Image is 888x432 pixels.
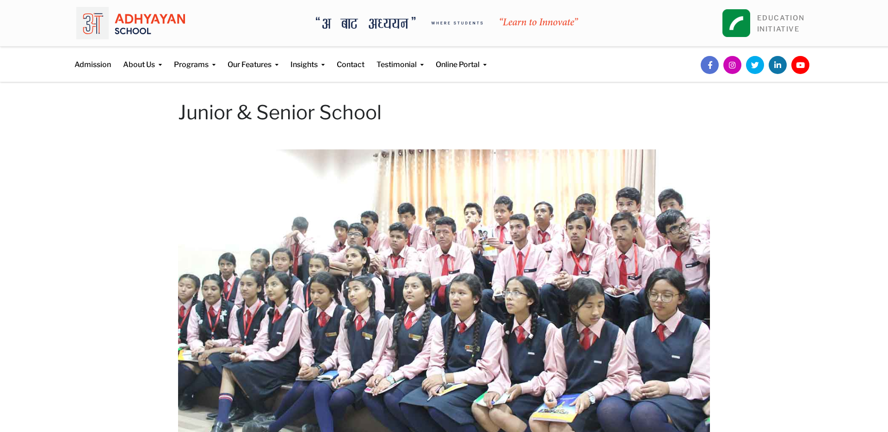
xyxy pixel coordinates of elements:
[376,47,424,70] a: Testimonial
[178,101,710,124] h1: Junior & Senior School
[290,47,325,70] a: Insights
[757,14,805,33] a: EDUCATIONINITIATIVE
[174,47,216,70] a: Programs
[316,17,578,29] img: A Bata Adhyayan where students learn to Innovate
[76,7,185,39] img: logo
[436,47,487,70] a: Online Portal
[228,47,278,70] a: Our Features
[74,47,111,70] a: Admission
[722,9,750,37] img: square_leapfrog
[337,47,364,70] a: Contact
[123,47,162,70] a: About Us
